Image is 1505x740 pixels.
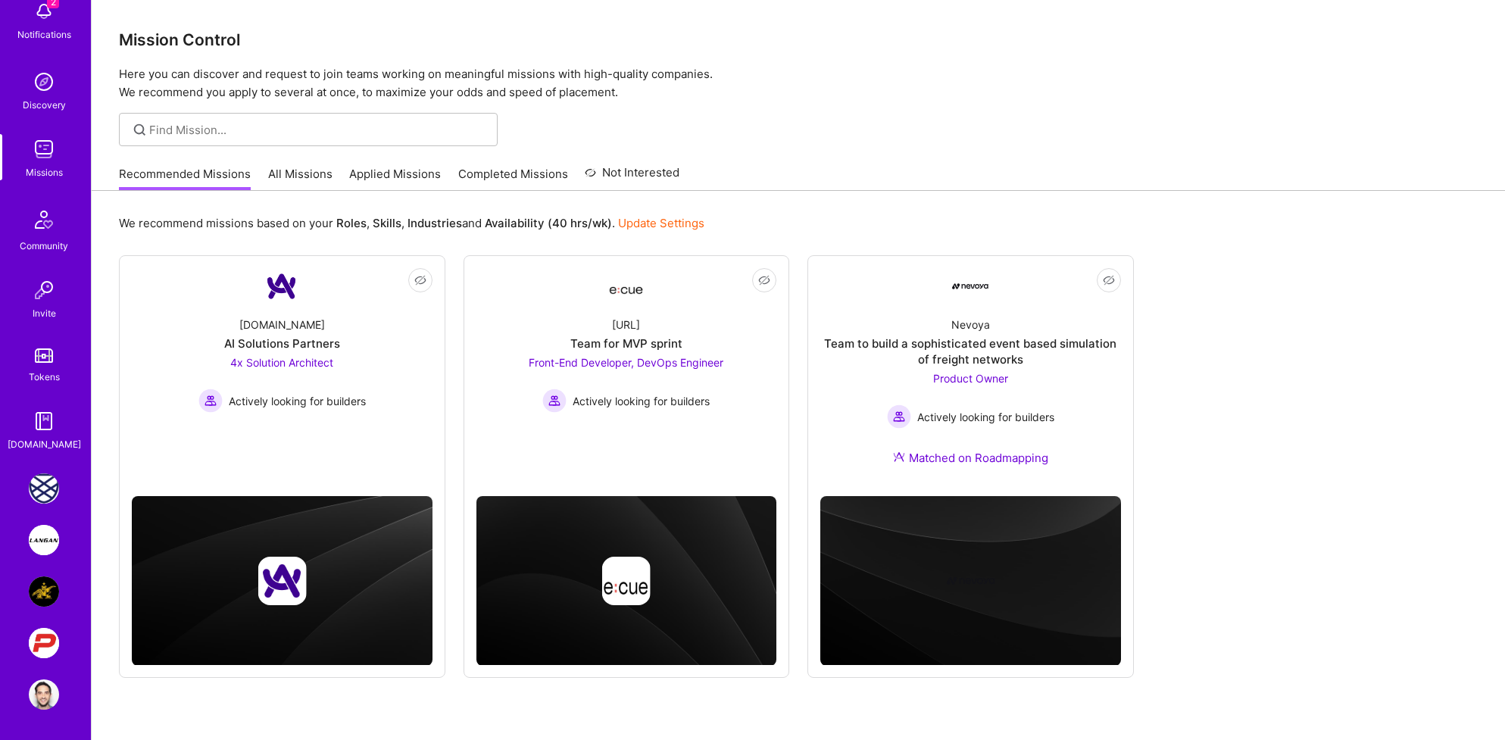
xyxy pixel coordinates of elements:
[198,389,223,413] img: Actively looking for builders
[529,356,723,369] span: Front-End Developer, DevOps Engineer
[29,67,59,97] img: discovery
[239,317,325,333] div: [DOMAIN_NAME]
[119,215,704,231] p: We recommend missions based on your , , and .
[952,283,988,289] img: Company Logo
[336,216,367,230] b: Roles
[458,166,568,191] a: Completed Missions
[373,216,401,230] b: Skills
[542,389,567,413] img: Actively looking for builders
[820,336,1121,367] div: Team to build a sophisticated event based simulation of freight networks
[29,369,60,385] div: Tokens
[893,450,1048,466] div: Matched on Roadmapping
[820,496,1121,666] img: cover
[608,273,645,300] img: Company Logo
[29,406,59,436] img: guide book
[29,576,59,607] img: Anheuser-Busch: AI Data Science Platform
[25,473,63,504] a: Charlie Health: Team for Mental Health Support
[570,336,682,351] div: Team for MVP sprint
[476,268,777,461] a: Company Logo[URL]Team for MVP sprintFront-End Developer, DevOps Engineer Actively looking for bui...
[224,336,340,351] div: AI Solutions Partners
[1103,274,1115,286] i: icon EyeClosed
[23,97,66,113] div: Discovery
[119,166,251,191] a: Recommended Missions
[25,576,63,607] a: Anheuser-Busch: AI Data Science Platform
[119,65,1478,101] p: Here you can discover and request to join teams working on meaningful missions with high-quality ...
[26,201,62,238] img: Community
[933,372,1008,385] span: Product Owner
[887,404,911,429] img: Actively looking for builders
[131,121,148,139] i: icon SearchGrey
[414,274,426,286] i: icon EyeClosed
[29,275,59,305] img: Invite
[407,216,462,230] b: Industries
[29,679,59,710] img: User Avatar
[485,216,612,230] b: Availability (40 hrs/wk)
[20,238,68,254] div: Community
[349,166,441,191] a: Applied Missions
[820,268,1121,484] a: Company LogoNevoyaTeam to build a sophisticated event based simulation of freight networksProduct...
[25,679,63,710] a: User Avatar
[612,317,640,333] div: [URL]
[8,436,81,452] div: [DOMAIN_NAME]
[25,525,63,555] a: Langan: AI-Copilot for Environmental Site Assessment
[29,525,59,555] img: Langan: AI-Copilot for Environmental Site Assessment
[230,356,333,369] span: 4x Solution Architect
[917,409,1054,425] span: Actively looking for builders
[229,393,366,409] span: Actively looking for builders
[618,216,704,230] a: Update Settings
[25,628,63,658] a: PCarMarket: Car Marketplace Web App Redesign
[29,134,59,164] img: teamwork
[33,305,56,321] div: Invite
[29,628,59,658] img: PCarMarket: Car Marketplace Web App Redesign
[893,451,905,463] img: Ateam Purple Icon
[268,166,333,191] a: All Missions
[946,557,994,605] img: Company logo
[35,348,53,363] img: tokens
[476,496,777,666] img: cover
[149,122,486,138] input: Find Mission...
[602,557,651,605] img: Company logo
[264,268,300,304] img: Company Logo
[29,473,59,504] img: Charlie Health: Team for Mental Health Support
[132,268,432,461] a: Company Logo[DOMAIN_NAME]AI Solutions Partners4x Solution Architect Actively looking for builders...
[758,274,770,286] i: icon EyeClosed
[17,27,71,42] div: Notifications
[951,317,990,333] div: Nevoya
[258,557,306,605] img: Company logo
[26,164,63,180] div: Missions
[585,164,679,191] a: Not Interested
[119,30,1478,49] h3: Mission Control
[573,393,710,409] span: Actively looking for builders
[132,496,432,666] img: cover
